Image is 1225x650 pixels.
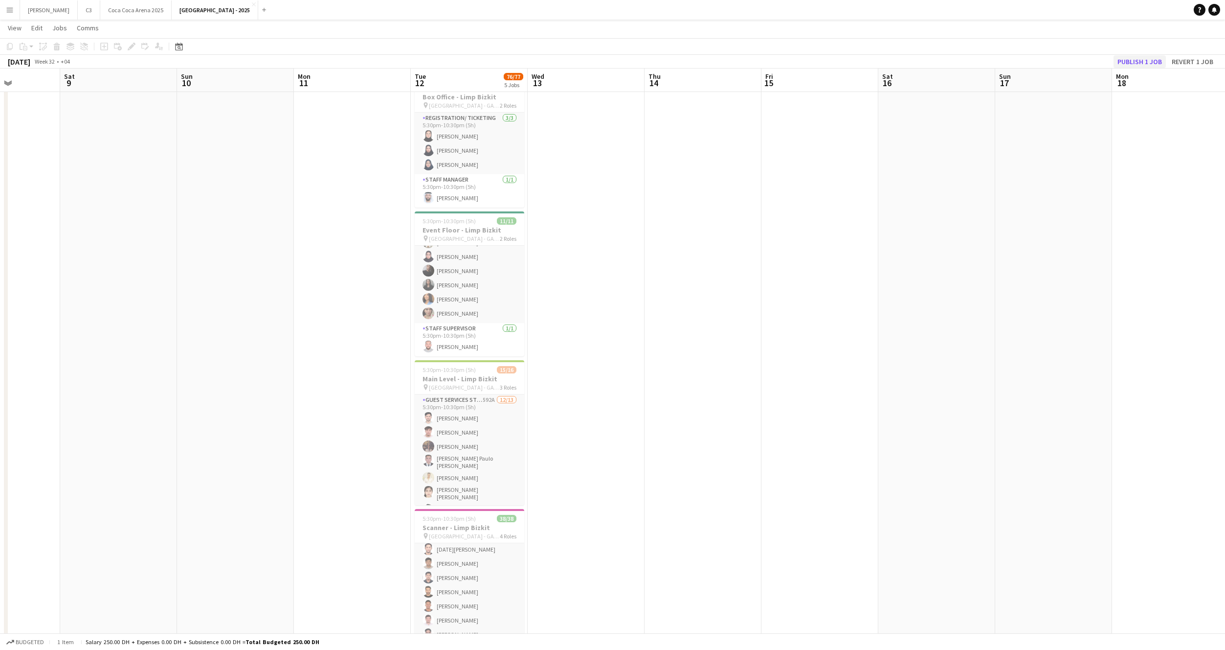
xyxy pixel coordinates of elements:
[429,102,500,109] span: [GEOGRAPHIC_DATA] - GATE 7
[172,0,258,20] button: [GEOGRAPHIC_DATA] - 2025
[48,22,71,34] a: Jobs
[54,638,77,646] span: 1 item
[64,72,75,81] span: Sat
[415,395,524,604] app-card-role: Guest Services Staff592A12/135:30pm-10:30pm (5h)[PERSON_NAME][PERSON_NAME][PERSON_NAME][PERSON_NA...
[100,0,172,20] button: Coca Coca Arena 2025
[764,77,773,89] span: 15
[497,366,516,373] span: 15/16
[296,77,311,89] span: 11
[532,72,544,81] span: Wed
[882,72,893,81] span: Sat
[429,533,500,540] span: [GEOGRAPHIC_DATA] - GATE 7
[415,174,524,208] app-card-role: Staff Manager1/15:30pm-10:30pm (5h)[PERSON_NAME]
[423,515,476,522] span: 5:30pm-10:30pm (5h)
[530,77,544,89] span: 13
[415,78,524,208] app-job-card: 5:30pm-10:30pm (5h)4/4Box Office - Limp Bizkit [GEOGRAPHIC_DATA] - GATE 72 RolesRegistration/ Tic...
[179,77,193,89] span: 10
[415,360,524,505] app-job-card: 5:30pm-10:30pm (5h)15/16Main Level - Limp Bizkit [GEOGRAPHIC_DATA] - GATE 73 RolesGuest Services ...
[648,72,661,81] span: Thu
[8,57,30,67] div: [DATE]
[298,72,311,81] span: Mon
[415,374,524,383] h3: Main Level - Limp Bizkit
[415,72,426,81] span: Tue
[500,533,516,540] span: 4 Roles
[497,515,516,522] span: 38/38
[52,23,67,32] span: Jobs
[415,323,524,356] app-card-role: Staff Supervisor1/15:30pm-10:30pm (5h)[PERSON_NAME]
[16,639,44,646] span: Budgeted
[1168,55,1217,68] button: Revert 1 job
[500,235,516,242] span: 2 Roles
[5,637,45,648] button: Budgeted
[497,217,516,225] span: 11/11
[647,77,661,89] span: 14
[423,366,476,373] span: 5:30pm-10:30pm (5h)
[881,77,893,89] span: 16
[27,22,46,34] a: Edit
[20,0,78,20] button: [PERSON_NAME]
[61,58,70,65] div: +04
[31,23,43,32] span: Edit
[78,0,100,20] button: C3
[415,226,524,234] h3: Event Floor - Limp Bizkit
[73,22,103,34] a: Comms
[415,523,524,532] h3: Scanner - Limp Bizkit
[429,235,500,242] span: [GEOGRAPHIC_DATA] - GATE 7
[8,23,22,32] span: View
[77,23,99,32] span: Comms
[1116,72,1129,81] span: Mon
[63,77,75,89] span: 9
[415,113,524,174] app-card-role: Registration/ Ticketing3/35:30pm-10:30pm (5h)[PERSON_NAME][PERSON_NAME][PERSON_NAME]
[415,93,524,101] h3: Box Office - Limp Bizkit
[765,72,773,81] span: Fri
[423,217,476,225] span: 5:30pm-10:30pm (5h)
[504,73,523,80] span: 76/77
[1114,77,1129,89] span: 18
[500,384,516,391] span: 3 Roles
[413,77,426,89] span: 12
[245,638,319,646] span: Total Budgeted 250.00 DH
[181,72,193,81] span: Sun
[4,22,25,34] a: View
[429,384,500,391] span: [GEOGRAPHIC_DATA] - GATE 7
[500,102,516,109] span: 2 Roles
[86,638,319,646] div: Salary 250.00 DH + Expenses 0.00 DH + Subsistence 0.00 DH =
[999,72,1011,81] span: Sun
[998,77,1011,89] span: 17
[32,58,57,65] span: Week 32
[1114,55,1166,68] button: Publish 1 job
[504,81,523,89] div: 5 Jobs
[415,211,524,356] app-job-card: 5:30pm-10:30pm (5h)11/11Event Floor - Limp Bizkit [GEOGRAPHIC_DATA] - GATE 72 Roles[PERSON_NAME][...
